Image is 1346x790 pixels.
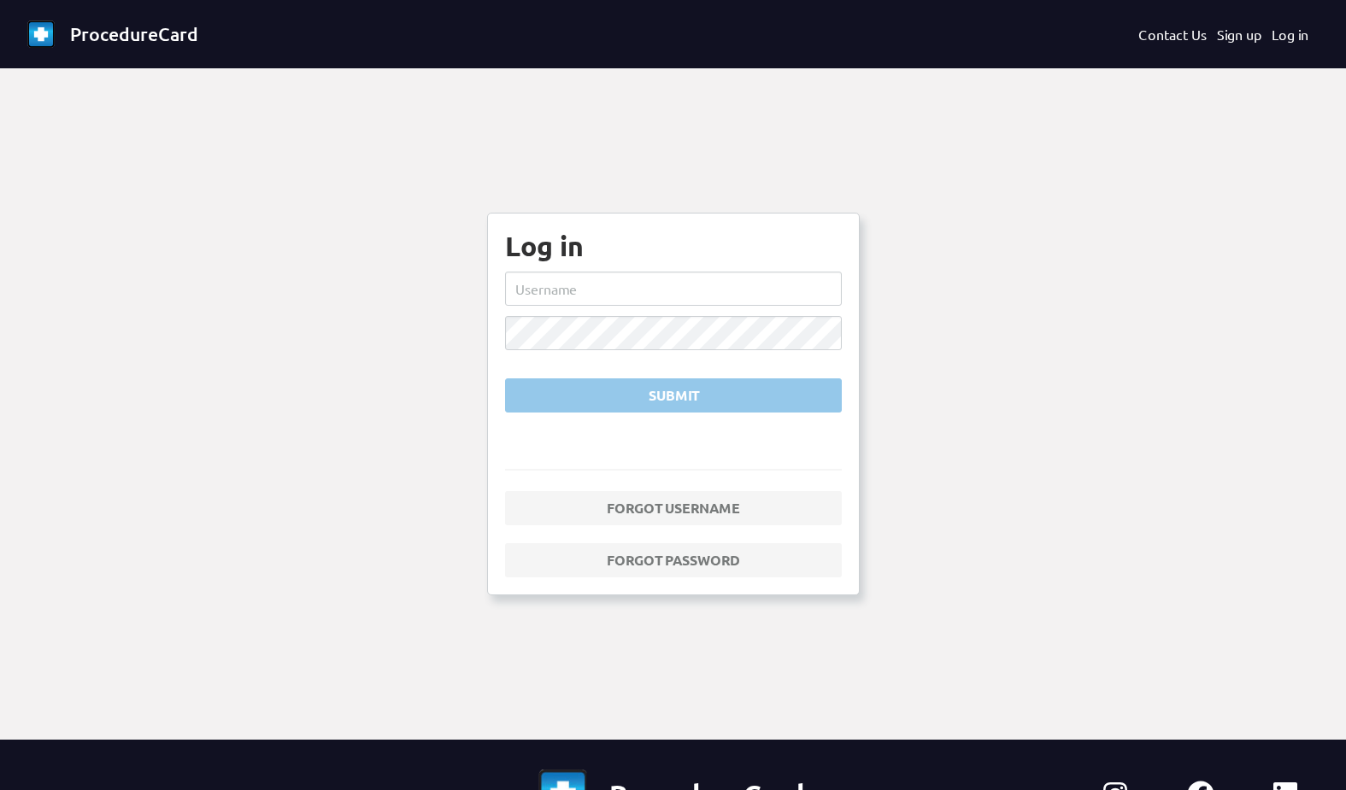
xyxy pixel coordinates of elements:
[520,385,827,406] div: Submit
[1272,24,1308,44] a: Log in
[505,272,842,306] input: Username
[70,22,198,45] span: ProcedureCard
[1138,24,1207,44] a: Contact Us
[505,378,842,413] button: Submit
[520,498,827,518] div: Forgot username
[505,491,842,525] a: Forgot username
[520,550,827,571] div: Forgot password
[505,231,842,261] div: Log in
[505,543,842,577] a: Forgot password
[27,20,55,48] img: favicon-32x32.png
[1217,24,1261,44] a: Sign up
